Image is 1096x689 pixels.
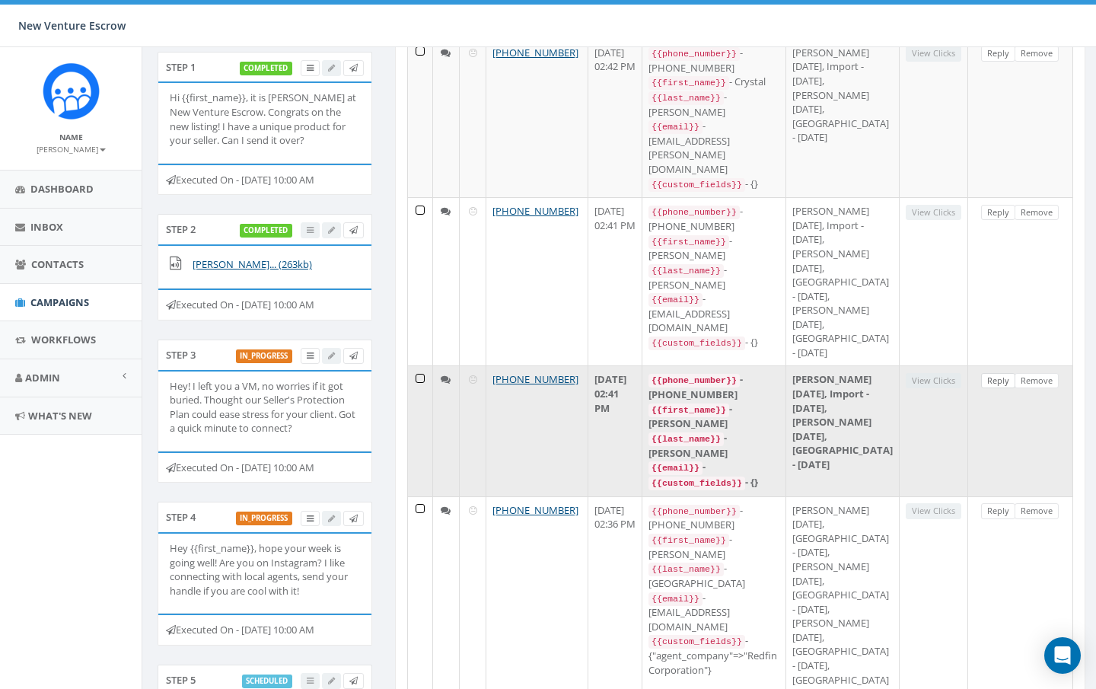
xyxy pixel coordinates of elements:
div: - {} [648,177,779,192]
div: - [EMAIL_ADDRESS][PERSON_NAME][DOMAIN_NAME] [648,119,779,176]
td: [PERSON_NAME] [DATE], Import - [DATE], [PERSON_NAME] [DATE], [GEOGRAPHIC_DATA] - [DATE], [PERSON_... [786,197,900,365]
div: - [648,460,779,475]
td: [PERSON_NAME] [DATE], Import - [DATE], [PERSON_NAME] [DATE], [GEOGRAPHIC_DATA] - [DATE] [786,365,900,496]
code: {{custom_fields}} [648,635,745,649]
div: - [PERSON_NAME] [648,90,779,119]
span: Send Test Message [349,675,358,686]
div: - {} [648,335,779,350]
span: Workflows [31,333,96,346]
a: Reply [981,46,1015,62]
span: Inbox [30,220,63,234]
span: Admin [25,371,60,384]
a: Reply [981,205,1015,221]
a: Remove [1015,373,1059,389]
a: [PHONE_NUMBER] [492,204,578,218]
span: New Venture Escrow [18,18,126,33]
span: Campaigns [30,295,89,309]
a: Reply [981,373,1015,389]
code: {{email}} [648,120,703,134]
span: Send Test Message [349,62,358,73]
small: [PERSON_NAME] [37,144,106,155]
div: - [EMAIL_ADDRESS][DOMAIN_NAME] [648,591,779,634]
td: [PERSON_NAME] [DATE], Import - [DATE], [PERSON_NAME] [DATE], [GEOGRAPHIC_DATA] - [DATE] [786,39,900,197]
p: Hi {{first_name}}, it is [PERSON_NAME] at New Venture Escrow. Congrats on the new listing! I have... [170,91,360,147]
div: - [PERSON_NAME] [648,402,779,431]
code: {{phone_number}} [648,47,740,61]
label: completed [240,62,293,75]
div: Step 3 [158,340,372,370]
span: Contacts [31,257,84,271]
div: Executed On - [DATE] 10:00 AM [158,614,372,646]
small: Name [59,132,83,142]
code: {{first_name}} [648,534,729,547]
code: {{last_name}} [648,264,724,278]
code: {{email}} [648,461,703,475]
td: [DATE] 02:41 PM [588,197,642,365]
code: {{first_name}} [648,235,729,249]
span: Send Test Message [349,512,358,524]
span: Send Test Message [349,349,358,361]
a: [PERSON_NAME]... (263kb) [193,257,312,271]
div: Step 2 [158,214,372,244]
code: {{email}} [648,293,703,307]
div: - [PERSON_NAME] [648,431,779,460]
code: {{first_name}} [648,404,729,417]
div: - [PHONE_NUMBER] [648,372,779,401]
span: View Campaign Delivery Statistics [307,62,314,73]
div: Executed On - [DATE] 10:00 AM [158,289,372,321]
div: Step 1 [158,52,372,82]
code: {{custom_fields}} [648,337,745,350]
a: [PHONE_NUMBER] [492,46,578,59]
code: {{last_name}} [648,432,724,446]
span: View Campaign Delivery Statistics [307,512,314,524]
div: - {"agent_company"=>"Redfin Corporation"} [648,633,779,677]
div: Executed On - [DATE] 10:00 AM [158,451,372,483]
div: - [PHONE_NUMBER] [648,46,779,75]
p: Hey! I left you a VM, no worries if it got buried. Thought our Seller's Protection Plan could eas... [170,379,360,435]
a: Remove [1015,503,1059,519]
code: {{email}} [648,592,703,606]
span: Send Test Message [349,224,358,235]
code: {{last_name}} [648,563,724,576]
div: - Crystal [648,75,779,90]
img: Rally_Corp_Icon_1.png [43,62,100,120]
a: Remove [1015,46,1059,62]
code: {{custom_fields}} [648,477,745,490]
span: View Campaign Delivery Statistics [307,349,314,361]
div: - [PERSON_NAME] [648,263,779,292]
a: [PHONE_NUMBER] [492,503,578,517]
label: completed [240,224,293,238]
span: Dashboard [30,182,94,196]
a: Reply [981,503,1015,519]
div: - [EMAIL_ADDRESS][DOMAIN_NAME] [648,292,779,335]
a: [PERSON_NAME] [37,142,106,155]
label: in_progress [236,349,293,363]
p: Hey {{first_name}}, hope your week is going well! Are you on Instagram? I like connecting with lo... [170,541,360,598]
code: {{custom_fields}} [648,178,745,192]
code: {{phone_number}} [648,206,740,219]
td: [DATE] 02:42 PM [588,39,642,197]
div: Open Intercom Messenger [1044,637,1081,674]
div: - {} [648,475,779,490]
div: Executed On - [DATE] 10:00 AM [158,164,372,196]
code: {{last_name}} [648,91,724,105]
div: - [GEOGRAPHIC_DATA] [648,561,779,590]
span: What's New [28,409,92,423]
td: [DATE] 02:41 PM [588,365,642,496]
div: - [PHONE_NUMBER] [648,204,779,233]
label: scheduled [242,675,293,688]
div: Step 4 [158,502,372,532]
div: - [PERSON_NAME] [648,532,779,561]
code: {{first_name}} [648,76,729,90]
div: - [PERSON_NAME] [648,234,779,263]
a: Remove [1015,205,1059,221]
code: {{phone_number}} [648,374,740,388]
a: [PHONE_NUMBER] [492,372,578,386]
code: {{phone_number}} [648,505,740,518]
div: - [PHONE_NUMBER] [648,503,779,532]
label: in_progress [236,512,293,525]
